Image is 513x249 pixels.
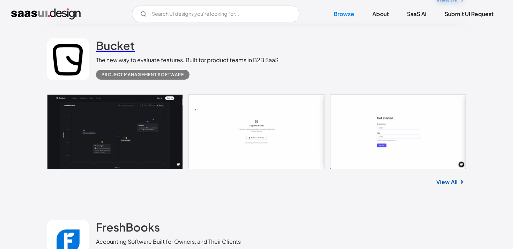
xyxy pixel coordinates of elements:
a: Bucket [96,38,135,56]
form: Email Form [132,6,299,22]
a: View All [436,178,458,186]
a: home [11,8,81,20]
div: The new way to evaluate features. Built for product teams in B2B SaaS [96,56,278,64]
h2: FreshBooks [96,220,160,234]
a: SaaS Ai [399,6,435,22]
a: About [364,6,397,22]
a: Submit UI Request [436,6,502,22]
h2: Bucket [96,38,135,52]
div: Accounting Software Built for Owners, and Their Clients [96,237,241,246]
div: Project Management Software [102,71,184,79]
input: Search UI designs you're looking for... [132,6,299,22]
a: Browse [325,6,363,22]
a: FreshBooks [96,220,160,237]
